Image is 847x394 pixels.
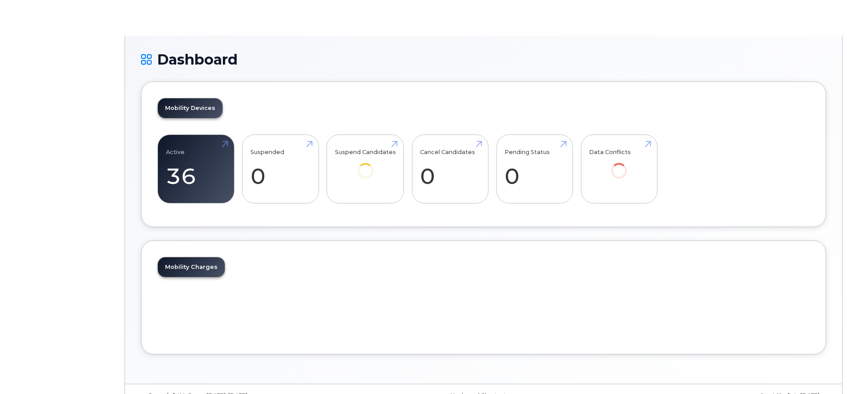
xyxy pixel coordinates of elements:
[141,52,826,67] h1: Dashboard
[166,140,226,199] a: Active 36
[589,140,649,191] a: Data Conflicts
[335,140,396,191] a: Suspend Candidates
[504,140,565,199] a: Pending Status 0
[158,98,222,118] a: Mobility Devices
[158,257,225,277] a: Mobility Charges
[250,140,311,199] a: Suspended 0
[420,140,480,199] a: Cancel Candidates 0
